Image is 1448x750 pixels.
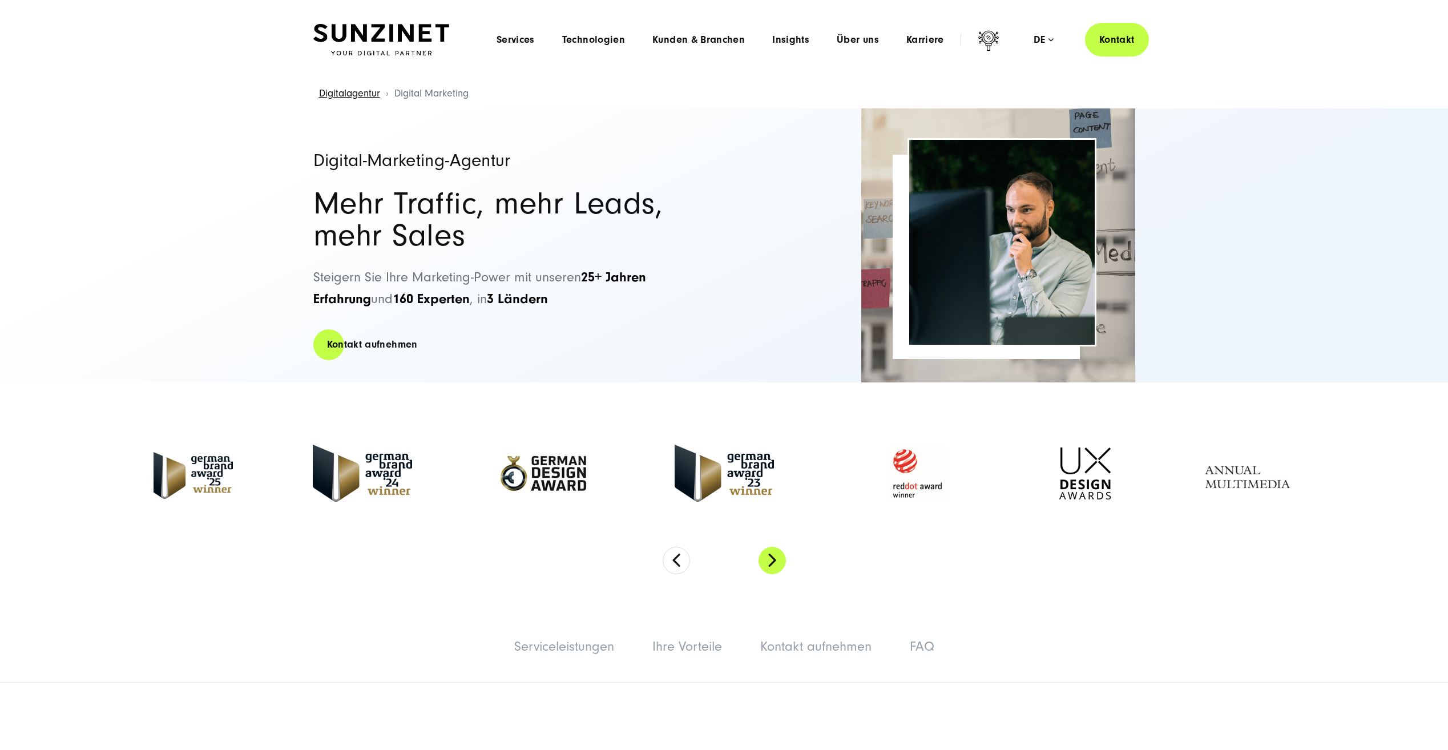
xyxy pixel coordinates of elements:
[759,547,786,574] button: Next
[909,140,1095,345] img: Full-Service Digitalagentur SUNZINET - Digital Marketing
[652,639,722,654] a: Ihre Vorteile
[144,448,233,499] img: German Brand Award winner 2025 - Full Service Digital Agentur SUNZINET
[514,639,614,654] a: Serviceleistungen
[313,151,713,170] h1: Digital-Marketing-Agentur
[652,34,745,46] a: Kunden & Branchen
[497,34,535,46] a: Services
[562,34,625,46] a: Technologien
[906,34,944,46] a: Karriere
[760,639,872,654] a: Kontakt aufnehmen
[910,639,934,654] a: FAQ
[861,108,1135,382] img: Full-Service Digitalagentur SUNZINET - Digital Marketing_2
[394,87,469,99] span: Digital Marketing
[1085,23,1149,57] a: Kontakt
[313,269,646,307] strong: 25+ Jahren Erfahrung
[837,34,879,46] a: Über uns
[487,291,548,307] strong: 3 Ländern
[393,291,470,307] strong: 160 Experten
[1059,447,1111,499] img: UX-Design-Awards
[854,438,979,509] img: Reddot Award Winner - Full Service Digitalagentur SUNZINET
[319,87,380,99] a: Digitalagentur
[663,547,690,574] button: Previous
[313,328,431,361] a: Kontakt aufnehmen
[1191,439,1310,507] img: Annual Multimedia Awards - Full Service Digitalagentur SUNZINET
[313,24,449,56] img: SUNZINET Full Service Digital Agentur
[313,188,713,252] h2: Mehr Traffic, mehr Leads, mehr Sales
[492,431,595,516] img: German-Design-Award
[313,445,412,502] img: German-Brand-Award - Full Service digital agentur SUNZINET
[313,269,646,307] span: Steigern Sie Ihre Marketing-Power mit unseren und , in
[1034,34,1054,46] div: de
[675,445,774,502] img: German Brand Award 2023 Winner - Full Service digital agentur SUNZINET
[772,34,809,46] a: Insights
